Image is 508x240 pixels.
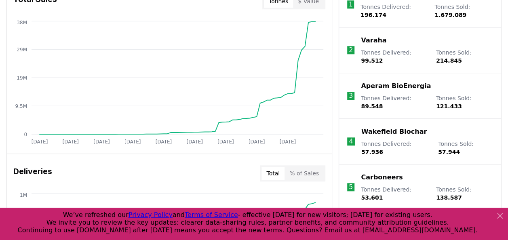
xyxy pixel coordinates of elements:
tspan: [DATE] [280,139,296,145]
button: Total [261,167,285,180]
tspan: [DATE] [156,139,172,145]
p: Tonnes Sold : [436,185,493,202]
tspan: [DATE] [62,139,79,145]
tspan: [DATE] [186,139,203,145]
p: Tonnes Sold : [436,48,493,65]
span: 138.587 [436,194,462,201]
tspan: 19M [17,75,27,80]
tspan: [DATE] [249,139,265,145]
p: 4 [349,137,353,146]
tspan: 38M [17,20,27,25]
p: 3 [349,91,353,101]
p: Tonnes Delivered : [361,185,428,202]
h3: Deliveries [13,165,52,181]
p: 5 [349,182,353,192]
tspan: [DATE] [124,139,141,145]
a: Carboneers [361,173,403,182]
span: 99.512 [361,57,383,64]
span: 53.601 [361,194,383,201]
button: % of Sales [285,167,324,180]
p: Tonnes Delivered : [360,3,426,19]
tspan: 9.5M [15,103,27,109]
span: 196.174 [360,12,386,18]
p: Tonnes Sold : [438,140,493,156]
span: 57.936 [361,149,383,155]
p: Tonnes Sold : [434,3,493,19]
tspan: [DATE] [32,139,48,145]
tspan: 0 [24,131,27,137]
tspan: 1M [20,192,27,198]
a: Varaha [361,36,386,45]
tspan: [DATE] [217,139,234,145]
span: 57.944 [438,149,460,155]
p: Tonnes Delivered : [361,94,428,110]
tspan: [DATE] [93,139,110,145]
span: 121.433 [436,103,462,109]
a: Wakefield Biochar [361,127,427,137]
p: 2 [349,45,353,55]
p: Tonnes Delivered : [361,140,430,156]
span: 214.845 [436,57,462,64]
span: 1.679.089 [434,12,466,18]
p: Tonnes Delivered : [361,48,428,65]
span: 89.548 [361,103,383,109]
tspan: 29M [17,46,27,52]
p: Tonnes Sold : [436,94,493,110]
a: Aperam BioEnergia [361,81,431,91]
